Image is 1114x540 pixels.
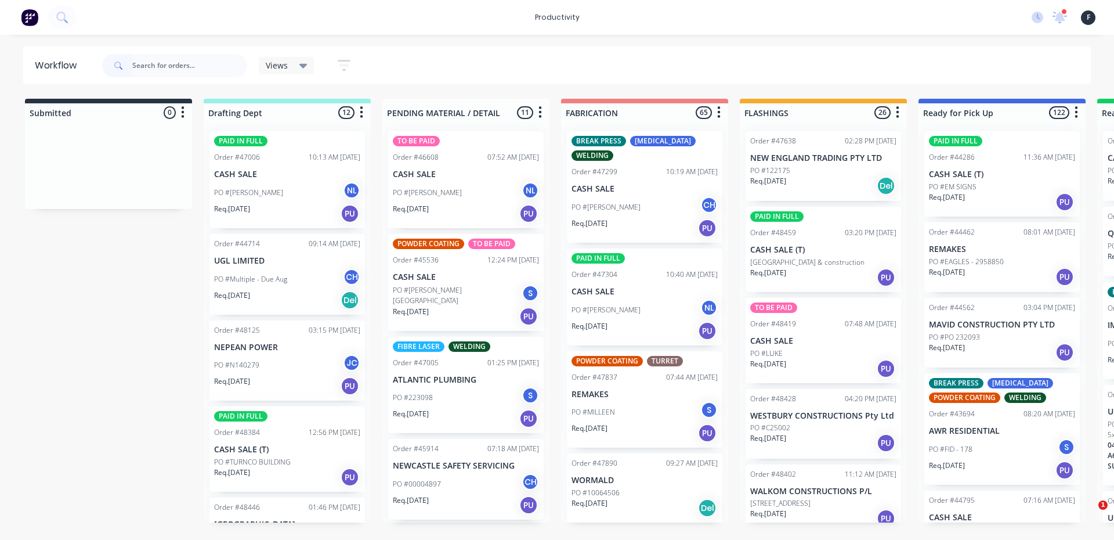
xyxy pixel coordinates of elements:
div: Order #4591407:18 AM [DATE]NEWCASTLE SAFETY SERVICINGPO #00004897CHReq.[DATE]PU [388,439,544,520]
p: Req. [DATE] [750,176,786,186]
div: 08:20 AM [DATE] [1023,409,1075,419]
div: S [522,285,539,302]
p: WALKOM CONSTRUCTIONS P/L [750,487,896,496]
img: Factory [21,9,38,26]
div: CH [522,473,539,491]
p: Req. [DATE] [750,509,786,519]
div: PU [519,307,538,326]
div: FIBRE LASER [393,341,444,352]
div: Order #44795 [929,495,975,506]
div: 11:12 AM [DATE] [845,469,896,480]
p: CASH SALE [572,184,718,194]
span: Views [266,59,288,71]
div: 01:46 PM [DATE] [309,502,360,513]
p: Req. [DATE] [214,467,250,478]
div: Order #48402 [750,469,796,480]
div: Order #47890 [572,458,617,469]
div: Order #47006 [214,152,260,163]
div: TO BE PAIDOrder #4841907:48 AM [DATE]CASH SALEPO #LUKEReq.[DATE]PU [746,298,901,383]
div: PU [1055,268,1074,286]
div: PU [698,219,717,237]
p: NEW ENGLAND TRADING PTY LTD [750,153,896,163]
p: PO #10064506 [572,488,620,498]
div: 07:16 AM [DATE] [1023,495,1075,506]
p: NEWCASTLE SAFETY SERVICING [393,461,539,471]
div: PU [1055,461,1074,480]
div: PU [877,359,895,378]
p: CASH SALE (T) [929,170,1075,179]
div: [MEDICAL_DATA] [630,136,696,146]
div: Order #4812503:15 PM [DATE]NEPEAN POWERPO #N140279JCReq.[DATE]PU [209,321,365,401]
p: Req. [DATE] [750,433,786,444]
div: WELDING [449,341,490,352]
p: CASH SALE [572,287,718,297]
p: Req. [DATE] [214,204,250,214]
p: MAVID CONSTRUCTION PTY LTD [929,320,1075,330]
div: CH [343,268,360,286]
div: PU [519,204,538,223]
div: BREAK PRESS[MEDICAL_DATA]POWDER COATINGWELDINGOrder #4369408:20 AM [DATE]AWR RESIDENTIALPO #FID -... [924,373,1080,485]
div: NL [343,182,360,199]
div: POWDER COATINGTO BE PAIDOrder #4553612:24 PM [DATE]CASH SALEPO #[PERSON_NAME][GEOGRAPHIC_DATA]SRe... [388,234,544,331]
div: PAID IN FULL [572,253,625,264]
div: Order #47304 [572,269,617,280]
div: 12:56 PM [DATE] [309,427,360,438]
div: 07:52 AM [DATE] [487,152,539,163]
div: Order #4789009:27 AM [DATE]WORMALDPO #10064506Req.[DATE]Del [567,453,722,523]
p: PO #EAGLES - 2958850 [929,257,1004,267]
div: PU [519,496,538,514]
div: PU [698,424,717,442]
p: CASH SALE [214,170,360,179]
div: 02:28 PM [DATE] [845,136,896,146]
p: ATLANTIC PLUMBING [393,375,539,385]
p: Req. [DATE] [572,218,607,229]
p: UGL LIMITED [214,256,360,266]
div: 01:25 PM [DATE] [487,358,539,368]
div: S [1058,438,1075,456]
div: Order #4840211:12 AM [DATE]WALKOM CONSTRUCTIONS P/L[STREET_ADDRESS]Req.[DATE]PU [746,465,901,534]
div: 03:15 PM [DATE] [309,325,360,336]
div: PU [1055,193,1074,211]
p: Req. [DATE] [393,307,429,317]
div: Order #44286 [929,152,975,163]
div: Order #48125 [214,325,260,336]
div: PU [1055,343,1074,362]
div: PU [341,468,359,487]
div: BREAK PRESS [572,136,626,146]
div: PU [519,409,538,428]
div: Order #48459 [750,228,796,238]
div: PAID IN FULLOrder #4730410:40 AM [DATE]CASH SALEPO #[PERSON_NAME]NLReq.[DATE]PU [567,249,722,345]
div: Order #4446208:01 AM [DATE]REMAKESPO #EAGLES - 2958850Req.[DATE]PU [924,222,1080,292]
div: PAID IN FULLOrder #4845903:20 PM [DATE]CASH SALE (T)[GEOGRAPHIC_DATA] & constructionReq.[DATE]PU [746,207,901,292]
div: Order #47837 [572,372,617,383]
p: PO #Multiple - Due Aug [214,274,287,285]
div: 03:20 PM [DATE] [845,228,896,238]
p: Req. [DATE] [393,409,429,419]
div: BREAK PRESS[MEDICAL_DATA]WELDINGOrder #4729910:19 AM [DATE]CASH SALEPO #[PERSON_NAME]CHReq.[DATE]PU [567,131,722,243]
div: Order #43694 [929,409,975,419]
div: S [700,401,718,419]
div: CH [700,196,718,214]
p: NEPEAN POWER [214,343,360,352]
div: Order #4763802:28 PM [DATE]NEW ENGLAND TRADING PTY LTDPO #122175Req.[DATE]Del [746,131,901,201]
p: CASH SALE [750,336,896,346]
div: JC [343,354,360,372]
p: Req. [DATE] [750,359,786,369]
p: CASH SALE (T) [750,245,896,255]
p: Req. [DATE] [750,268,786,278]
p: PO #EM SIGNS [929,182,976,192]
p: AWR RESIDENTIAL [929,426,1075,436]
div: PU [877,509,895,528]
div: Order #45914 [393,444,439,454]
input: Search for orders... [132,54,247,77]
div: WELDING [1004,393,1046,403]
p: PO #LUKE [750,348,783,359]
div: Order #47638 [750,136,796,146]
p: PO #N140279 [214,360,259,370]
div: Order #4456203:04 PM [DATE]MAVID CONSTRUCTION PTY LTDPO #PO 232093Req.[DATE]PU [924,298,1080,368]
div: 08:01 AM [DATE] [1023,227,1075,237]
div: 10:40 AM [DATE] [666,269,718,280]
div: PAID IN FULLOrder #4838412:56 PM [DATE]CASH SALE (T)PO #TURNCO BUILDINGReq.[DATE]PU [209,406,365,492]
div: TO BE PAID [750,303,797,313]
p: Req. [DATE] [393,204,429,214]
